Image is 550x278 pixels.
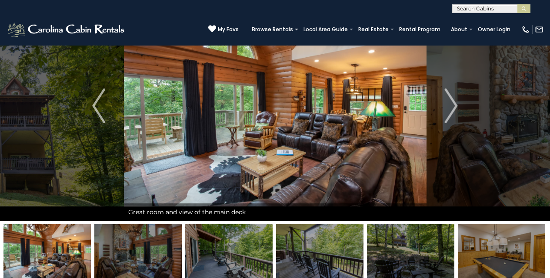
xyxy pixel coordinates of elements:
[124,203,427,221] div: Great room and view of the main deck
[395,23,445,36] a: Rental Program
[445,88,458,123] img: arrow
[208,25,239,34] a: My Favs
[535,25,543,34] img: mail-regular-white.png
[7,21,127,38] img: White-1-2.png
[247,23,297,36] a: Browse Rentals
[521,25,530,34] img: phone-regular-white.png
[299,23,352,36] a: Local Area Guide
[218,26,239,33] span: My Favs
[447,23,472,36] a: About
[473,23,515,36] a: Owner Login
[354,23,393,36] a: Real Estate
[92,88,105,123] img: arrow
